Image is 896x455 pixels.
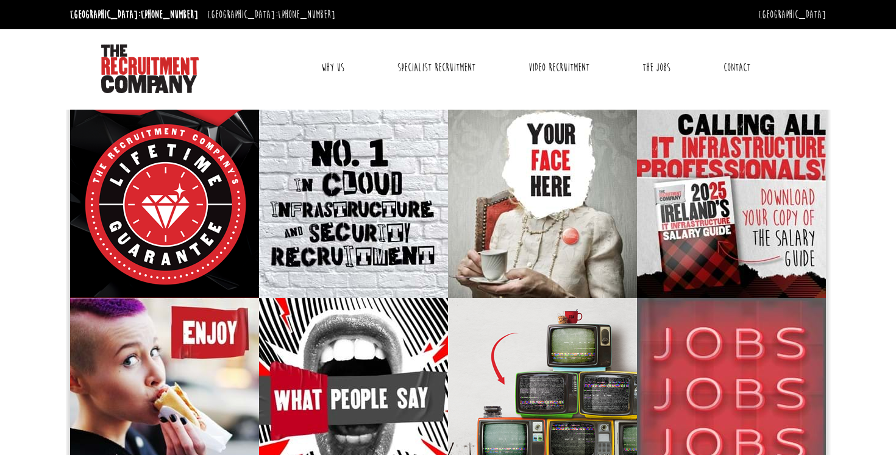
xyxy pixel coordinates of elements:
[388,52,485,83] a: Specialist Recruitment
[312,52,354,83] a: Why Us
[141,8,198,21] a: [PHONE_NUMBER]
[519,52,599,83] a: Video Recruitment
[67,5,201,24] li: [GEOGRAPHIC_DATA]:
[278,8,335,21] a: [PHONE_NUMBER]
[714,52,759,83] a: Contact
[204,5,338,24] li: [GEOGRAPHIC_DATA]:
[633,52,680,83] a: The Jobs
[758,8,826,21] a: [GEOGRAPHIC_DATA]
[101,44,199,93] img: The Recruitment Company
